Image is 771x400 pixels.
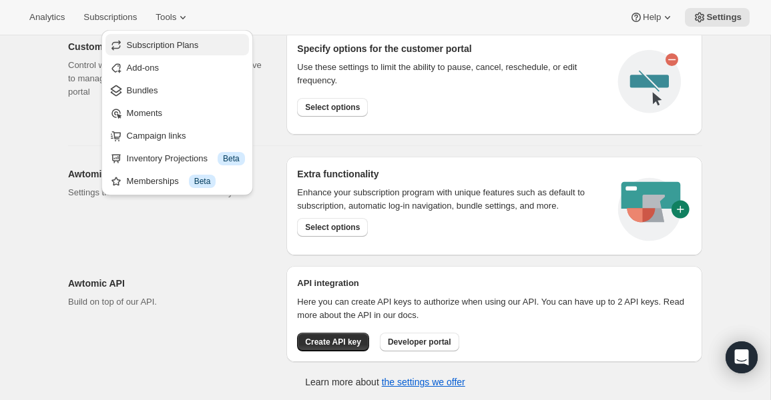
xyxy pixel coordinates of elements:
[105,34,249,55] button: Subscription Plans
[643,12,661,23] span: Help
[297,218,368,237] button: Select options
[21,8,73,27] button: Analytics
[68,40,265,53] h2: Customer Portal Controls
[305,222,360,233] span: Select options
[621,8,682,27] button: Help
[706,12,742,23] span: Settings
[127,40,199,50] span: Subscription Plans
[223,153,240,164] span: Beta
[127,85,158,95] span: Bundles
[156,12,176,23] span: Tools
[127,131,186,141] span: Campaign links
[726,341,758,373] div: Open Intercom Messenger
[297,333,369,351] button: Create API key
[305,375,465,389] p: Learn more about
[382,377,465,387] a: the settings we offer
[297,98,368,117] button: Select options
[68,59,265,99] p: Control which options you want customers to have to manage their subscriptions on the customer po...
[297,186,602,213] p: Enhance your subscription program with unique features such as default to subscription, automatic...
[105,170,249,191] button: Memberships
[297,277,692,290] h2: API integration
[75,8,145,27] button: Subscriptions
[297,42,607,55] h2: Specify options for the customer portal
[68,186,265,199] p: Settings that enable additional functionality.
[380,333,459,351] button: Developer portal
[105,79,249,101] button: Bundles
[305,337,361,347] span: Create API key
[148,8,198,27] button: Tools
[297,295,692,322] p: Here you can create API keys to authorize when using our API. You can have up to 2 API keys. Read...
[194,176,211,187] span: Beta
[105,125,249,146] button: Campaign links
[68,295,265,309] p: Build on top of our API.
[685,8,750,27] button: Settings
[305,102,360,113] span: Select options
[127,63,159,73] span: Add-ons
[29,12,65,23] span: Analytics
[297,61,607,87] div: Use these settings to limit the ability to pause, cancel, reschedule, or edit frequency.
[127,108,162,118] span: Moments
[388,337,451,347] span: Developer portal
[83,12,137,23] span: Subscriptions
[68,277,265,290] h2: Awtomic API
[127,175,245,188] div: Memberships
[297,167,378,181] h2: Extra functionality
[105,102,249,123] button: Moments
[127,152,245,165] div: Inventory Projections
[68,167,265,181] h2: Awtomic extras
[105,147,249,169] button: Inventory Projections
[105,57,249,78] button: Add-ons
